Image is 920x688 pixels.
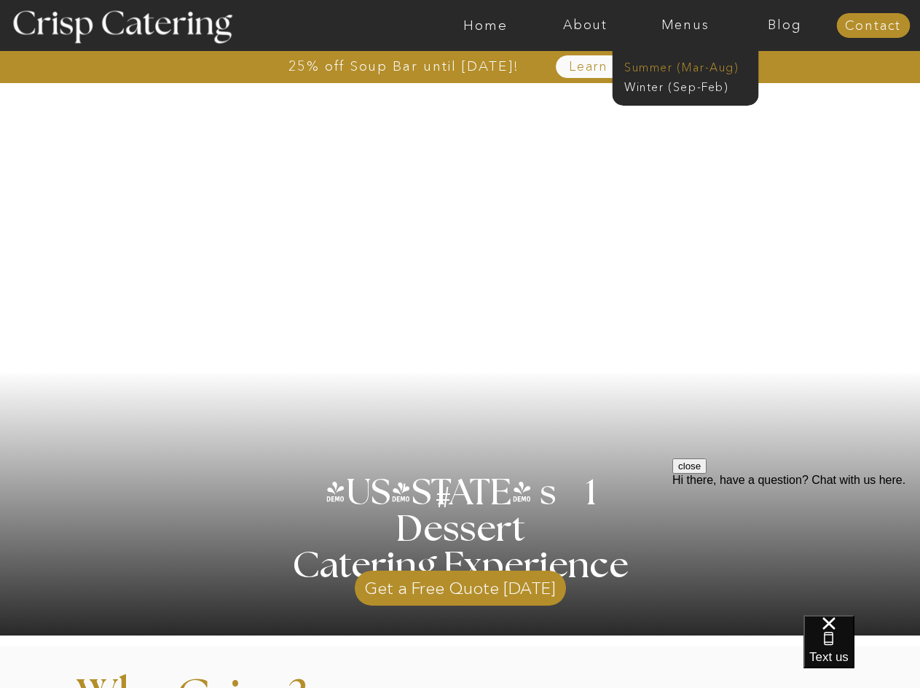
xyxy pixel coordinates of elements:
[635,18,735,33] a: Menus
[436,18,535,33] a: Home
[535,60,685,74] a: Learn More
[535,18,635,33] a: About
[624,59,755,73] a: Summer (Mar-Aug)
[404,483,487,525] h3: #
[803,615,920,688] iframe: podium webchat widget bubble
[236,59,572,74] a: 25% off Soup Bar until [DATE]!
[672,458,920,633] iframe: podium webchat widget prompt
[735,18,835,33] a: Blog
[355,563,566,606] a: Get a Free Quote [DATE]
[374,475,434,512] h3: '
[275,475,647,585] h1: [US_STATE] s 1 Dessert Catering Experience
[624,79,744,93] a: Winter (Sep-Feb)
[836,19,910,34] a: Contact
